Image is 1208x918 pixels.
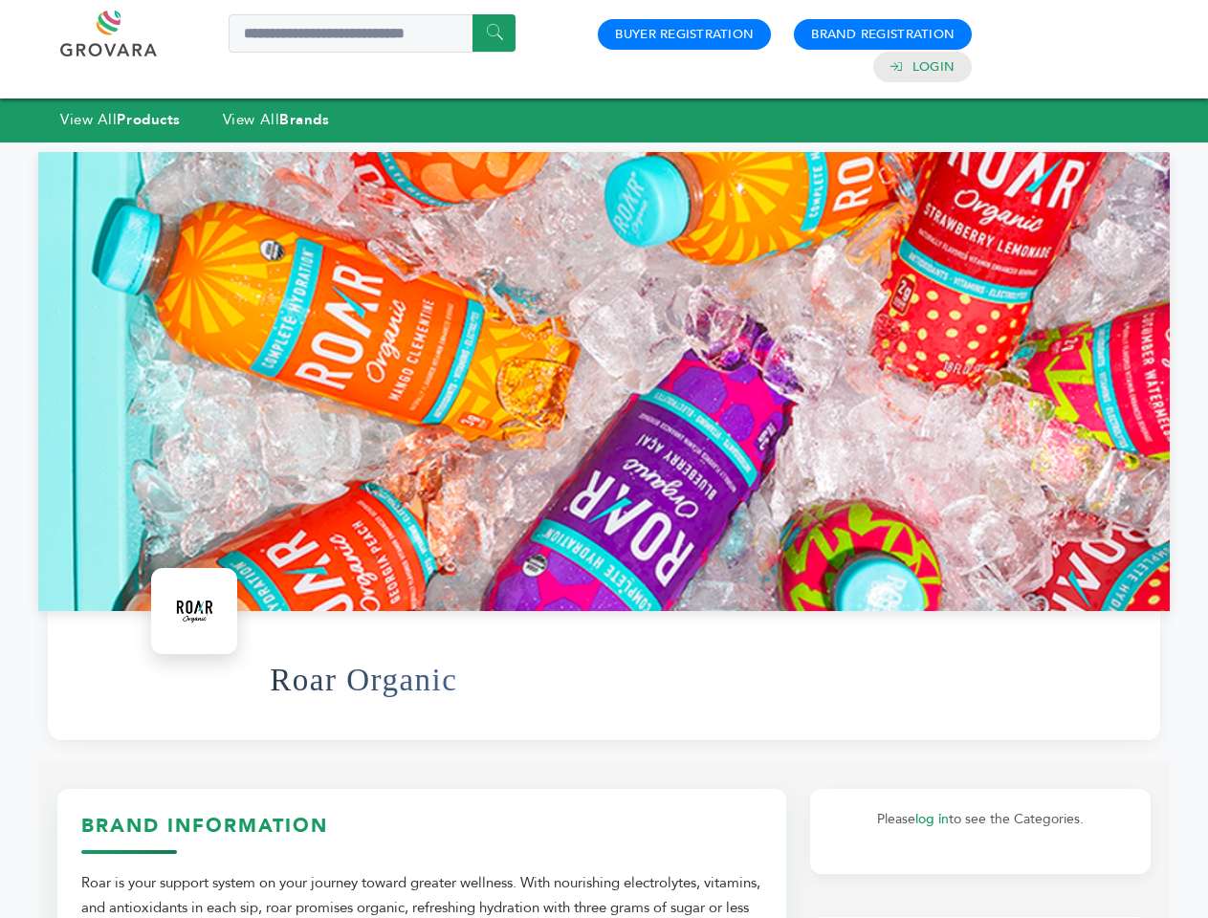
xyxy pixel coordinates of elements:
a: View AllProducts [60,110,181,129]
strong: Brands [279,110,329,129]
p: Please to see the Categories. [829,808,1131,831]
img: Roar Organic Logo [156,573,232,649]
a: View AllBrands [223,110,330,129]
h1: Roar Organic [270,633,457,727]
a: Brand Registration [811,26,955,43]
strong: Products [117,110,180,129]
a: Login [912,58,955,76]
a: log in [915,810,949,828]
h3: Brand Information [81,813,762,854]
input: Search a product or brand... [229,14,516,53]
a: Buyer Registration [615,26,754,43]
